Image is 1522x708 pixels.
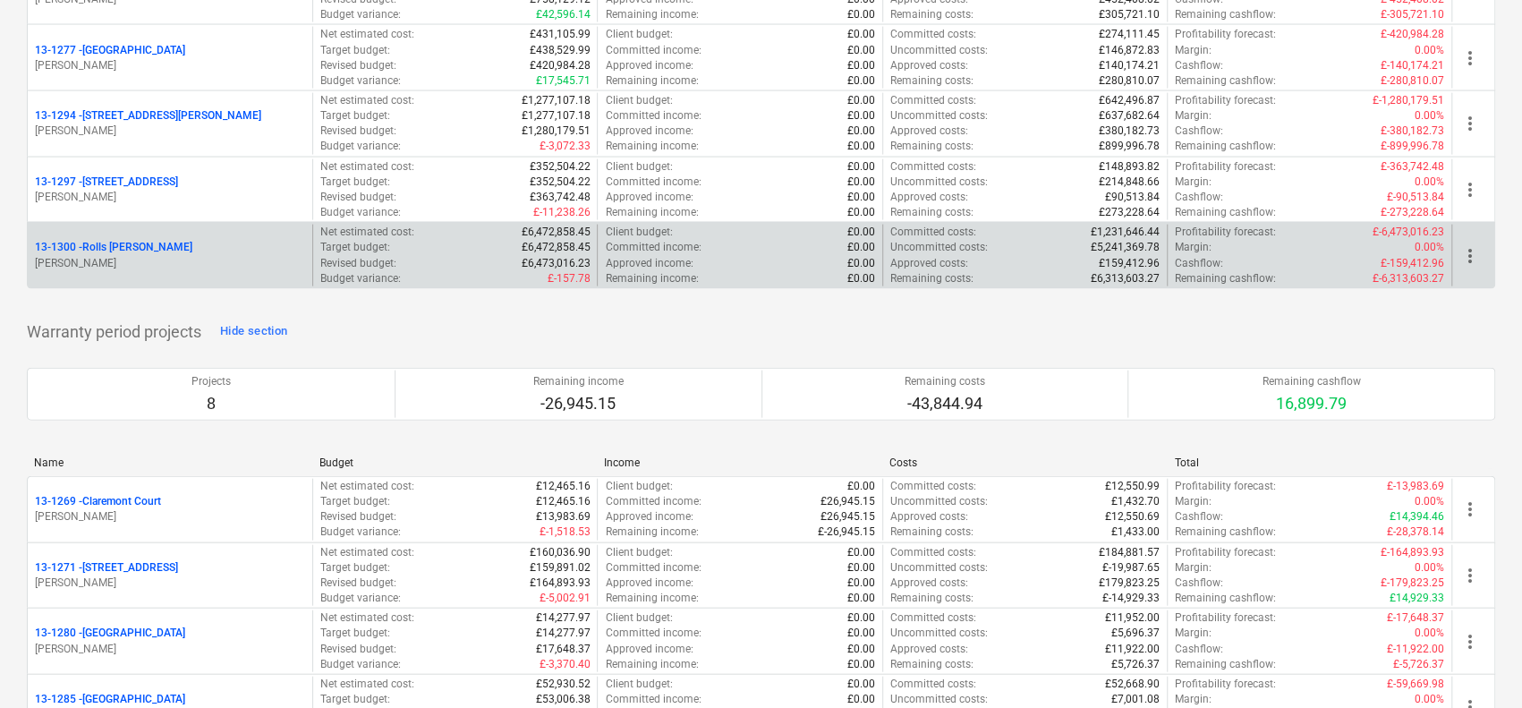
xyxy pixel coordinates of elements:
[1175,509,1223,525] p: Cashflow :
[320,256,396,271] p: Revised budget :
[1373,225,1444,240] p: £-6,473,016.23
[890,256,968,271] p: Approved costs :
[605,271,698,286] p: Remaining income :
[521,240,590,255] p: £6,472,858.45
[535,642,590,657] p: £17,648.37
[1415,692,1444,707] p: 0.00%
[1175,175,1212,190] p: Margin :
[521,108,590,124] p: £1,277,107.18
[847,576,875,591] p: £0.00
[605,626,701,641] p: Committed income :
[1415,240,1444,255] p: 0.00%
[320,58,396,73] p: Revised budget :
[320,692,390,707] p: Target budget :
[1387,190,1444,205] p: £-90,513.84
[533,393,624,414] p: -26,945.15
[1373,93,1444,108] p: £-1,280,179.51
[35,43,305,73] div: 13-1277 -[GEOGRAPHIC_DATA][PERSON_NAME]
[320,677,414,692] p: Net estimated cost :
[535,7,590,22] p: £42,596.14
[1175,43,1212,58] p: Margin :
[890,43,988,58] p: Uncommitted costs :
[847,58,875,73] p: £0.00
[535,479,590,494] p: £12,465.16
[847,271,875,286] p: £0.00
[1175,677,1276,692] p: Profitability forecast :
[604,456,875,469] div: Income
[1099,205,1160,220] p: £273,228.64
[535,677,590,692] p: £52,930.52
[847,240,875,255] p: £0.00
[35,124,305,139] p: [PERSON_NAME]
[320,479,414,494] p: Net estimated cost :
[847,27,875,42] p: £0.00
[539,525,590,540] p: £-1,518.53
[35,494,161,509] p: 13-1269 - Claremont Court
[605,58,693,73] p: Approved income :
[847,139,875,154] p: £0.00
[847,642,875,657] p: £0.00
[605,108,701,124] p: Committed income :
[320,190,396,205] p: Revised budget :
[1415,175,1444,190] p: 0.00%
[320,225,414,240] p: Net estimated cost :
[35,560,305,591] div: 13-1271 -[STREET_ADDRESS][PERSON_NAME]
[1459,245,1481,267] span: more_vert
[605,7,698,22] p: Remaining income :
[1175,93,1276,108] p: Profitability forecast :
[890,225,976,240] p: Committed costs :
[1175,7,1276,22] p: Remaining cashflow :
[1393,657,1444,672] p: £-5,726.37
[890,124,968,139] p: Approved costs :
[1091,225,1160,240] p: £1,231,646.44
[1175,205,1276,220] p: Remaining cashflow :
[35,560,178,576] p: 13-1271 - [STREET_ADDRESS]
[1175,124,1223,139] p: Cashflow :
[35,175,305,205] div: 13-1297 -[STREET_ADDRESS][PERSON_NAME]
[35,240,192,255] p: 13-1300 - Rolls [PERSON_NAME]
[890,27,976,42] p: Committed costs :
[890,205,974,220] p: Remaining costs :
[35,175,178,190] p: 13-1297 - [STREET_ADDRESS]
[1175,591,1276,606] p: Remaining cashflow :
[35,256,305,271] p: [PERSON_NAME]
[1099,7,1160,22] p: £305,721.10
[605,139,698,154] p: Remaining income :
[529,560,590,576] p: £159,891.02
[320,240,390,255] p: Target budget :
[1175,525,1276,540] p: Remaining cashflow :
[890,642,968,657] p: Approved costs :
[539,657,590,672] p: £-3,370.40
[605,73,698,89] p: Remaining income :
[890,479,976,494] p: Committed costs :
[605,591,698,606] p: Remaining income :
[1175,271,1276,286] p: Remaining cashflow :
[1175,642,1223,657] p: Cashflow :
[1373,271,1444,286] p: £-6,313,603.27
[890,58,968,73] p: Approved costs :
[320,139,401,154] p: Budget variance :
[35,240,305,270] div: 13-1300 -Rolls [PERSON_NAME][PERSON_NAME]
[529,576,590,591] p: £164,893.93
[1175,225,1276,240] p: Profitability forecast :
[847,677,875,692] p: £0.00
[605,205,698,220] p: Remaining income :
[535,626,590,641] p: £14,277.97
[1390,509,1444,525] p: £14,394.46
[1175,190,1223,205] p: Cashflow :
[890,190,968,205] p: Approved costs :
[1381,27,1444,42] p: £-420,984.28
[529,159,590,175] p: £352,504.22
[605,256,693,271] p: Approved income :
[890,240,988,255] p: Uncommitted costs :
[320,7,401,22] p: Budget variance :
[890,692,988,707] p: Uncommitted costs :
[1111,525,1160,540] p: £1,433.00
[1099,256,1160,271] p: £159,412.96
[1381,159,1444,175] p: £-363,742.48
[320,43,390,58] p: Target budget :
[320,509,396,525] p: Revised budget :
[521,225,590,240] p: £6,472,858.45
[1175,560,1212,576] p: Margin :
[1387,525,1444,540] p: £-28,378.14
